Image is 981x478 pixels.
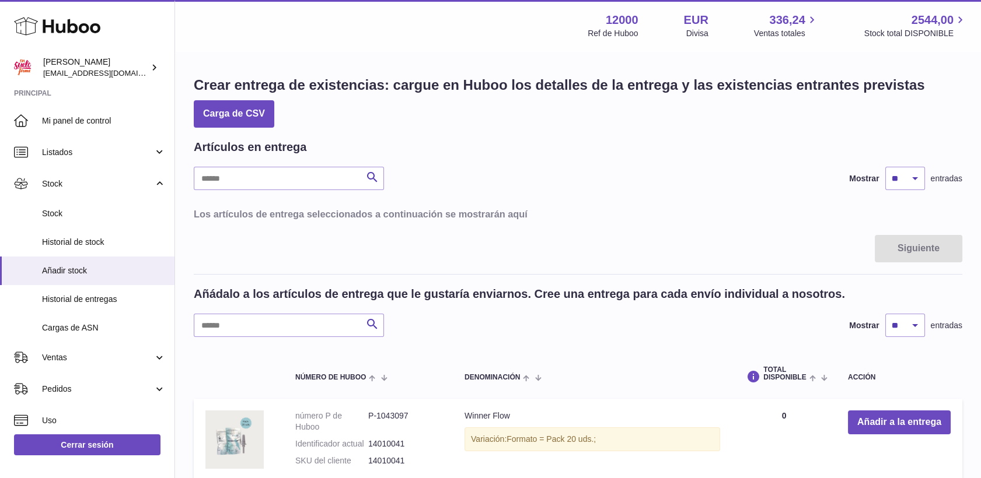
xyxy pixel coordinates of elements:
[205,410,264,469] img: Winner Flow
[507,434,596,444] span: Formato = Pack 20 uds.;
[754,28,819,39] span: Ventas totales
[849,173,879,184] label: Mostrar
[42,352,153,363] span: Ventas
[194,76,925,94] h1: Crear entrega de existencias: cargue en Huboo los detalles de la entrega y las existencias entran...
[864,12,967,39] a: 2544,00 Stock total DISPONIBLE
[686,28,708,39] div: Divisa
[763,366,806,381] span: Total DISPONIBLE
[194,286,845,302] h2: Añádalo a los artículos de entrega que le gustaría enviarnos. Cree una entrega para cada envío in...
[194,139,306,155] h2: Artículos en entrega
[42,322,166,333] span: Cargas de ASN
[368,410,441,433] dd: P-1043097
[849,320,879,331] label: Mostrar
[42,384,153,395] span: Pedidos
[848,374,951,381] div: Acción
[295,455,368,466] dt: SKU del cliente
[606,12,638,28] strong: 12000
[14,434,160,455] a: Cerrar sesión
[465,374,520,381] span: Denominación
[14,59,32,76] img: mar@ensuelofirme.com
[42,178,153,189] span: Stock
[912,12,954,28] span: 2544,00
[42,208,166,219] span: Stock
[42,147,153,158] span: Listados
[465,427,720,451] div: Variación:
[43,68,172,78] span: [EMAIL_ADDRESS][DOMAIN_NAME]
[42,415,166,426] span: Uso
[931,320,962,331] span: entradas
[295,438,368,449] dt: Identificador actual
[368,455,441,466] dd: 14010041
[770,12,805,28] span: 336,24
[931,173,962,184] span: entradas
[848,410,951,434] button: Añadir a la entrega
[194,100,274,128] button: Carga de CSV
[754,12,819,39] a: 336,24 Ventas totales
[684,12,708,28] strong: EUR
[42,265,166,276] span: Añadir stock
[43,57,148,79] div: [PERSON_NAME]
[42,115,166,126] span: Mi panel de control
[368,438,441,449] dd: 14010041
[42,294,166,305] span: Historial de entregas
[42,237,166,248] span: Historial de stock
[194,208,962,220] h3: Los artículos de entrega seleccionados a continuación se mostrarán aquí
[588,28,638,39] div: Ref de Huboo
[295,410,368,433] dt: número P de Huboo
[864,28,967,39] span: Stock total DISPONIBLE
[295,374,366,381] span: Número de Huboo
